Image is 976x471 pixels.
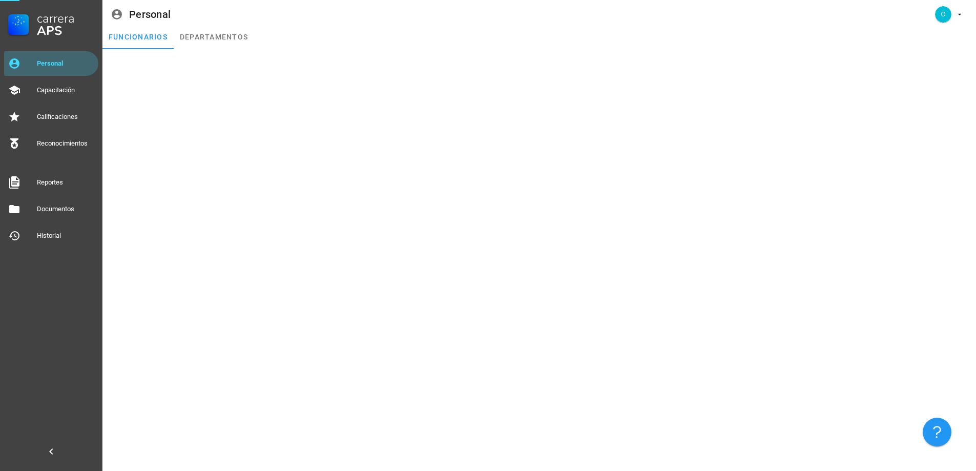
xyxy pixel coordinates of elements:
a: Documentos [4,197,98,221]
div: Reconocimientos [37,139,94,148]
div: Capacitación [37,86,94,94]
a: Calificaciones [4,105,98,129]
a: Capacitación [4,78,98,103]
div: Personal [129,9,171,20]
a: Reconocimientos [4,131,98,156]
div: Reportes [37,178,94,187]
a: funcionarios [102,25,174,49]
div: Carrera [37,12,94,25]
a: Historial [4,223,98,248]
div: avatar [935,6,951,23]
div: Calificaciones [37,113,94,121]
button: avatar [928,5,968,24]
div: Personal [37,59,94,68]
div: APS [37,25,94,37]
a: Personal [4,51,98,76]
div: Historial [37,232,94,240]
a: Reportes [4,170,98,195]
a: departamentos [174,25,254,49]
div: Documentos [37,205,94,213]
